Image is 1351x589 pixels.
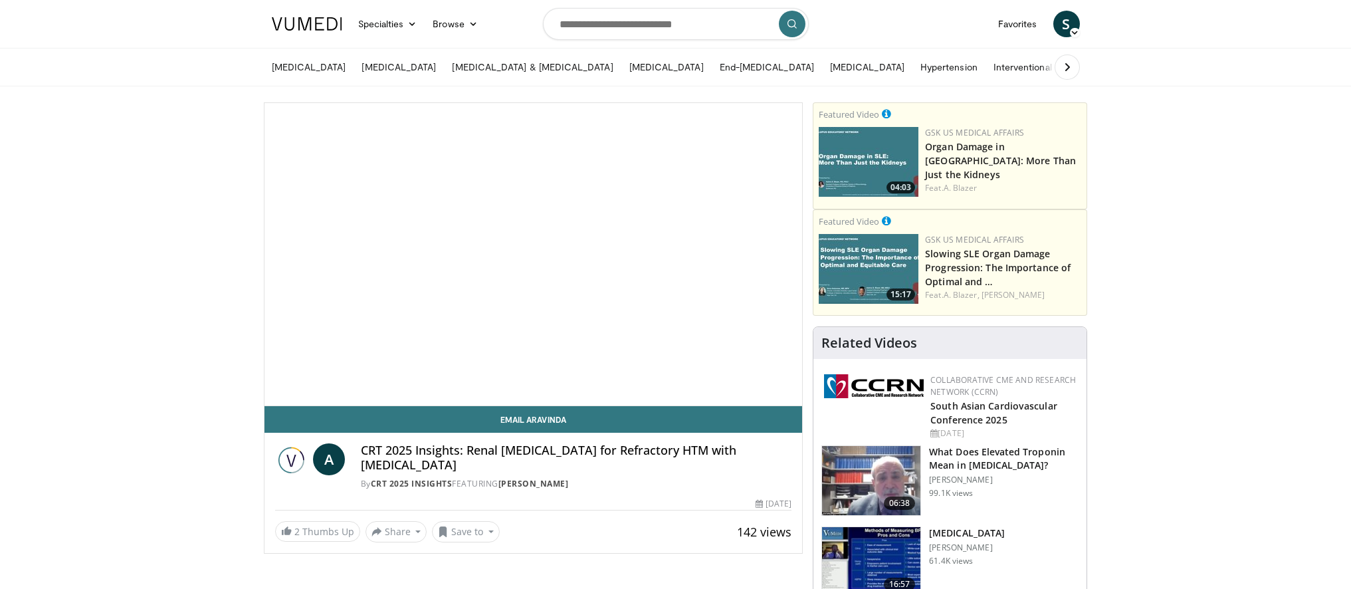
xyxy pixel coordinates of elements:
[884,497,916,510] span: 06:38
[712,54,822,80] a: End-[MEDICAL_DATA]
[886,289,915,300] span: 15:17
[944,289,980,300] a: A. Blazer,
[982,289,1045,300] a: [PERSON_NAME]
[264,406,803,433] a: Email Aravinda
[354,54,444,80] a: [MEDICAL_DATA]
[929,488,973,499] p: 99.1K views
[498,478,569,489] a: [PERSON_NAME]
[824,374,924,398] img: a04ee3ba-8487-4636-b0fb-5e8d268f3737.png.150x105_q85_autocrop_double_scale_upscale_version-0.2.png
[929,475,1079,485] p: [PERSON_NAME]
[821,335,917,351] h4: Related Videos
[313,443,345,475] a: A
[822,54,912,80] a: [MEDICAL_DATA]
[944,182,978,193] a: A. Blazer
[425,11,486,37] a: Browse
[264,103,803,406] video-js: Video Player
[912,54,986,80] a: Hypertension
[930,374,1076,398] a: Collaborative CME and Research Network (CCRN)
[621,54,712,80] a: [MEDICAL_DATA]
[819,127,918,197] img: e91ec583-8f54-4b52-99b4-be941cf021de.png.150x105_q85_crop-smart_upscale.jpg
[275,443,308,475] img: CRT 2025 Insights
[819,215,879,227] small: Featured Video
[929,445,1079,472] h3: What Does Elevated Troponin Mean in [MEDICAL_DATA]?
[925,289,1081,301] div: Feat.
[1053,11,1080,37] a: S
[264,54,354,80] a: [MEDICAL_DATA]
[925,140,1076,181] a: Organ Damage in [GEOGRAPHIC_DATA]: More Than Just the Kidneys
[361,478,791,490] div: By FEATURING
[929,542,1005,553] p: [PERSON_NAME]
[819,234,918,304] img: dff207f3-9236-4a51-a237-9c7125d9f9ab.png.150x105_q85_crop-smart_upscale.jpg
[925,234,1024,245] a: GSK US Medical Affairs
[929,556,973,566] p: 61.4K views
[543,8,809,40] input: Search topics, interventions
[990,11,1045,37] a: Favorites
[925,247,1071,288] a: Slowing SLE Organ Damage Progression: The Importance of Optimal and …
[365,521,427,542] button: Share
[737,524,791,540] span: 142 views
[930,400,1057,426] a: South Asian Cardiovascular Conference 2025
[444,54,621,80] a: [MEDICAL_DATA] & [MEDICAL_DATA]
[294,525,300,538] span: 2
[819,127,918,197] a: 04:03
[886,181,915,193] span: 04:03
[756,498,791,510] div: [DATE]
[925,182,1081,194] div: Feat.
[929,527,1005,540] h3: [MEDICAL_DATA]
[272,17,342,31] img: VuMedi Logo
[925,127,1024,138] a: GSK US Medical Affairs
[822,446,920,515] img: 98daf78a-1d22-4ebe-927e-10afe95ffd94.150x105_q85_crop-smart_upscale.jpg
[432,521,500,542] button: Save to
[821,445,1079,516] a: 06:38 What Does Elevated Troponin Mean in [MEDICAL_DATA]? [PERSON_NAME] 99.1K views
[275,521,360,542] a: 2 Thumbs Up
[986,54,1112,80] a: Interventional Nephrology
[361,443,791,472] h4: CRT 2025 Insights: Renal [MEDICAL_DATA] for Refractory HTM with [MEDICAL_DATA]
[350,11,425,37] a: Specialties
[819,234,918,304] a: 15:17
[930,427,1076,439] div: [DATE]
[819,108,879,120] small: Featured Video
[371,478,453,489] a: CRT 2025 Insights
